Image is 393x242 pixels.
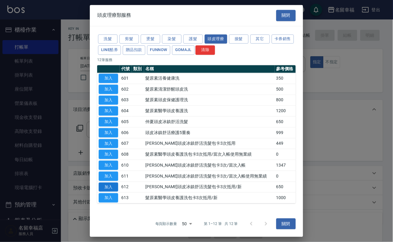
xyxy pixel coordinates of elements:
td: 1347 [275,160,296,171]
button: 加入 [99,117,118,126]
td: 603 [120,95,132,105]
button: GOMAJL [172,46,195,55]
button: 加入 [99,182,118,192]
button: FUNNOW [147,46,170,55]
button: 加入 [99,106,118,116]
button: 加入 [99,95,118,105]
button: 洗髮 [98,34,118,44]
td: 607 [120,138,132,149]
button: 關閉 [276,10,296,21]
button: 加入 [99,150,118,159]
td: 650 [275,116,296,127]
th: 類別 [132,65,144,73]
td: [PERSON_NAME]頭皮冰鎮舒活洗髮包卡3次/當次入帳使用無業績 [144,171,275,182]
button: 護髮 [183,34,203,44]
td: [PERSON_NAME]頭皮冰鎮舒活洗髮包卡3次抵用 [144,138,275,149]
td: 髮原素醫學頭皮養護洗包卡3次抵用/新 [144,192,275,203]
th: 名稱 [144,65,275,73]
td: 605 [120,116,132,127]
td: 髮原素醫學頭皮養護洗 [144,105,275,116]
td: 350 [275,73,296,84]
td: 頭皮冰鎮舒活療護5重奏 [144,127,275,138]
td: [PERSON_NAME]頭皮冰鎮舒活洗髮包卡3次抵用/新 [144,181,275,192]
td: 999 [275,127,296,138]
td: 800 [275,95,296,105]
div: 50 [180,216,194,232]
button: 清除 [196,46,215,55]
td: 610 [120,160,132,171]
button: LINE酷券 [98,46,121,55]
button: 關閉 [276,218,296,230]
button: 卡券銷售 [272,34,294,44]
td: 650 [275,181,296,192]
p: 每頁顯示數量 [155,221,177,227]
td: 1000 [275,192,296,203]
td: 611 [120,171,132,182]
button: 剪髮 [119,34,139,44]
td: 0 [275,149,296,160]
button: 加入 [99,193,118,203]
td: 1200 [275,105,296,116]
button: 頭皮理療 [205,34,227,44]
button: 染髮 [162,34,182,44]
td: 仲夏頭皮冰鎮舒活洗髮 [144,116,275,127]
button: 加入 [99,74,118,83]
td: 601 [120,73,132,84]
td: 604 [120,105,132,116]
p: 第 1–12 筆 共 12 筆 [204,221,238,227]
td: 602 [120,84,132,95]
button: 加入 [99,171,118,181]
td: 608 [120,149,132,160]
button: 加入 [99,85,118,94]
td: 606 [120,127,132,138]
td: 髮原素清潔舒醒頭皮洗 [144,84,275,95]
p: 12 筆服務 [97,57,296,63]
button: 加入 [99,128,118,137]
td: 449 [275,138,296,149]
td: 500 [275,84,296,95]
button: 贈品扣款 [123,46,145,55]
td: 髮原素頭皮保健護理洗 [144,95,275,105]
td: [PERSON_NAME]頭皮冰鎮舒活洗髮包卡3次/當次入帳 [144,160,275,171]
button: 加入 [99,139,118,148]
span: 頭皮理療類服務 [97,12,131,19]
td: 0 [275,171,296,182]
button: 燙髮 [141,34,160,44]
td: 髮原素醫學頭皮養護洗包卡3次抵用/當次入帳使用無業績 [144,149,275,160]
button: 接髮 [229,34,249,44]
button: 其它 [250,34,270,44]
td: 612 [120,181,132,192]
td: 髮原素活養健康洗 [144,73,275,84]
td: 613 [120,192,132,203]
th: 代號 [120,65,132,73]
th: 參考價格 [275,65,296,73]
button: 加入 [99,161,118,170]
